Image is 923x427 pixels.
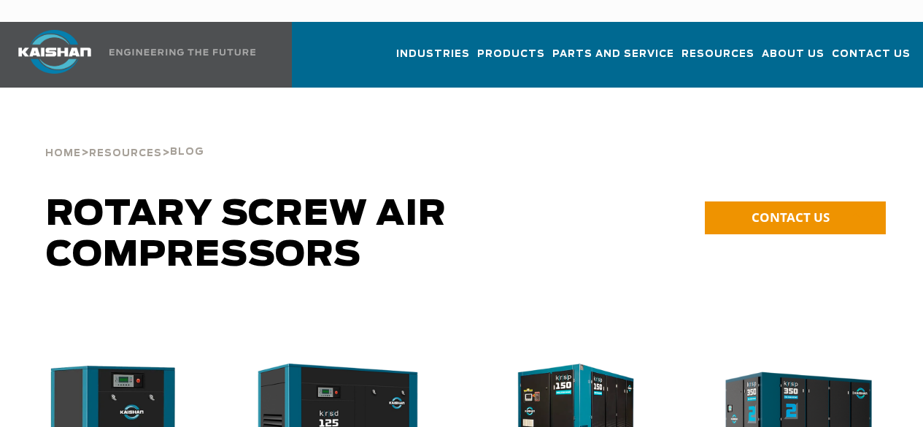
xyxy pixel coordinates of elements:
[762,46,824,63] span: About Us
[762,35,824,85] a: About Us
[396,35,470,85] a: Industries
[477,46,545,63] span: Products
[477,35,545,85] a: Products
[46,197,447,273] span: Rotary Screw Air Compressors
[396,46,470,63] span: Industries
[681,35,754,85] a: Resources
[552,46,674,63] span: Parts and Service
[832,46,911,63] span: Contact Us
[45,109,204,165] div: > >
[752,209,830,226] span: CONTACT US
[705,201,886,234] a: CONTACT US
[552,35,674,85] a: Parts and Service
[45,146,81,159] a: Home
[681,46,754,63] span: Resources
[89,149,162,158] span: Resources
[45,149,81,158] span: Home
[89,146,162,159] a: Resources
[832,35,911,85] a: Contact Us
[109,49,255,55] img: Engineering the future
[170,147,204,157] span: Blog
